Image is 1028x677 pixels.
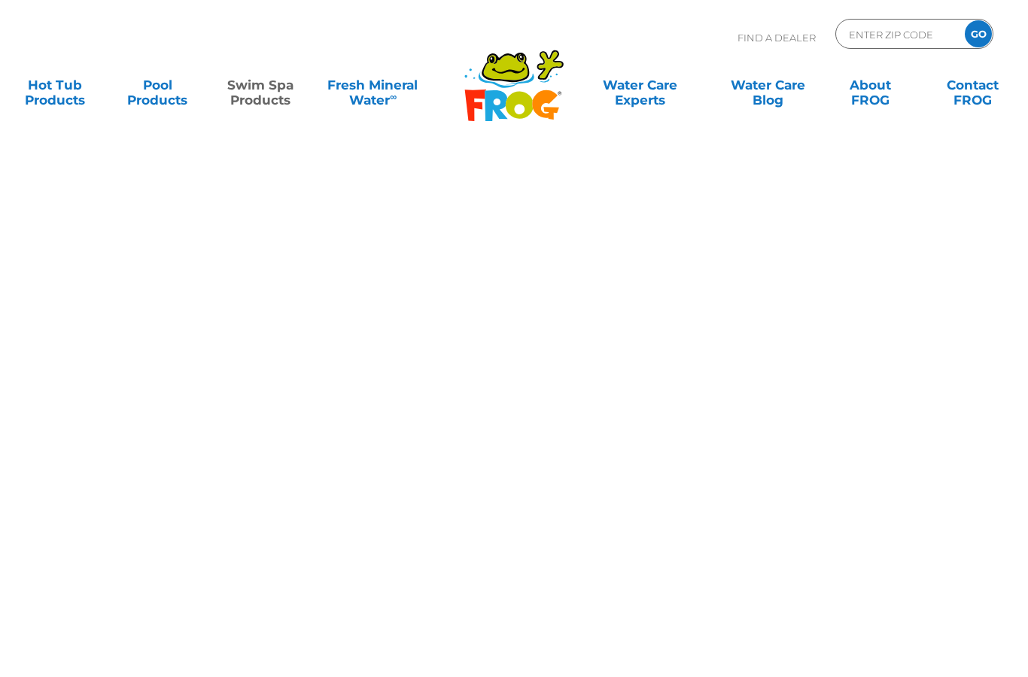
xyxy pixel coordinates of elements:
[738,19,816,56] p: Find A Dealer
[965,20,992,47] input: GO
[323,70,423,100] a: Fresh MineralWater∞
[456,30,572,122] img: Frog Products Logo
[390,91,397,102] sup: ∞
[575,70,704,100] a: Water CareExperts
[831,70,911,100] a: AboutFROG
[728,70,807,100] a: Water CareBlog
[221,70,300,100] a: Swim SpaProducts
[117,70,197,100] a: PoolProducts
[15,70,95,100] a: Hot TubProducts
[933,70,1013,100] a: ContactFROG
